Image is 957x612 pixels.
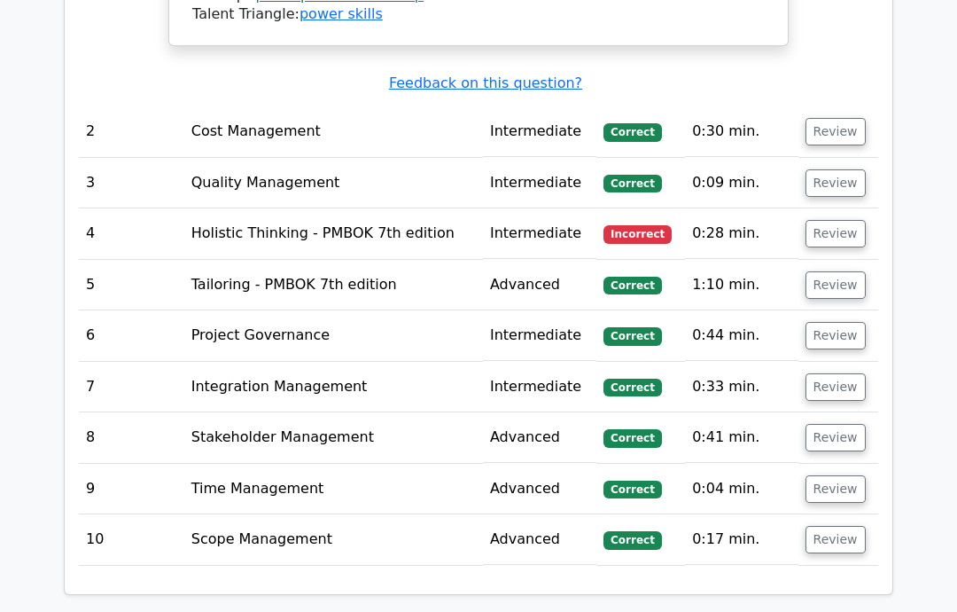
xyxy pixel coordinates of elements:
[483,362,596,412] td: Intermediate
[389,75,582,91] a: Feedback on this question?
[805,373,866,401] button: Review
[184,362,483,412] td: Integration Management
[603,531,661,549] span: Correct
[603,429,661,447] span: Correct
[483,310,596,361] td: Intermediate
[603,277,661,294] span: Correct
[79,208,184,259] td: 4
[79,310,184,361] td: 6
[184,464,483,514] td: Time Management
[805,526,866,553] button: Review
[805,322,866,349] button: Review
[805,169,866,197] button: Review
[685,464,797,514] td: 0:04 min.
[685,362,797,412] td: 0:33 min.
[483,260,596,310] td: Advanced
[483,514,596,565] td: Advanced
[603,379,661,396] span: Correct
[685,514,797,565] td: 0:17 min.
[685,412,797,463] td: 0:41 min.
[685,310,797,361] td: 0:44 min.
[685,208,797,259] td: 0:28 min.
[603,327,661,345] span: Correct
[603,175,661,192] span: Correct
[805,118,866,145] button: Review
[805,220,866,247] button: Review
[184,158,483,208] td: Quality Management
[184,514,483,565] td: Scope Management
[483,158,596,208] td: Intermediate
[300,5,383,22] a: power skills
[184,260,483,310] td: Tailoring - PMBOK 7th edition
[184,106,483,157] td: Cost Management
[79,362,184,412] td: 7
[79,158,184,208] td: 3
[79,464,184,514] td: 9
[805,424,866,451] button: Review
[79,514,184,565] td: 10
[483,412,596,463] td: Advanced
[79,106,184,157] td: 2
[603,481,661,498] span: Correct
[79,260,184,310] td: 5
[79,412,184,463] td: 8
[603,123,661,141] span: Correct
[184,208,483,259] td: Holistic Thinking - PMBOK 7th edition
[483,464,596,514] td: Advanced
[685,158,797,208] td: 0:09 min.
[184,412,483,463] td: Stakeholder Management
[483,106,596,157] td: Intermediate
[685,106,797,157] td: 0:30 min.
[805,475,866,503] button: Review
[603,225,672,243] span: Incorrect
[184,310,483,361] td: Project Governance
[685,260,797,310] td: 1:10 min.
[483,208,596,259] td: Intermediate
[805,271,866,299] button: Review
